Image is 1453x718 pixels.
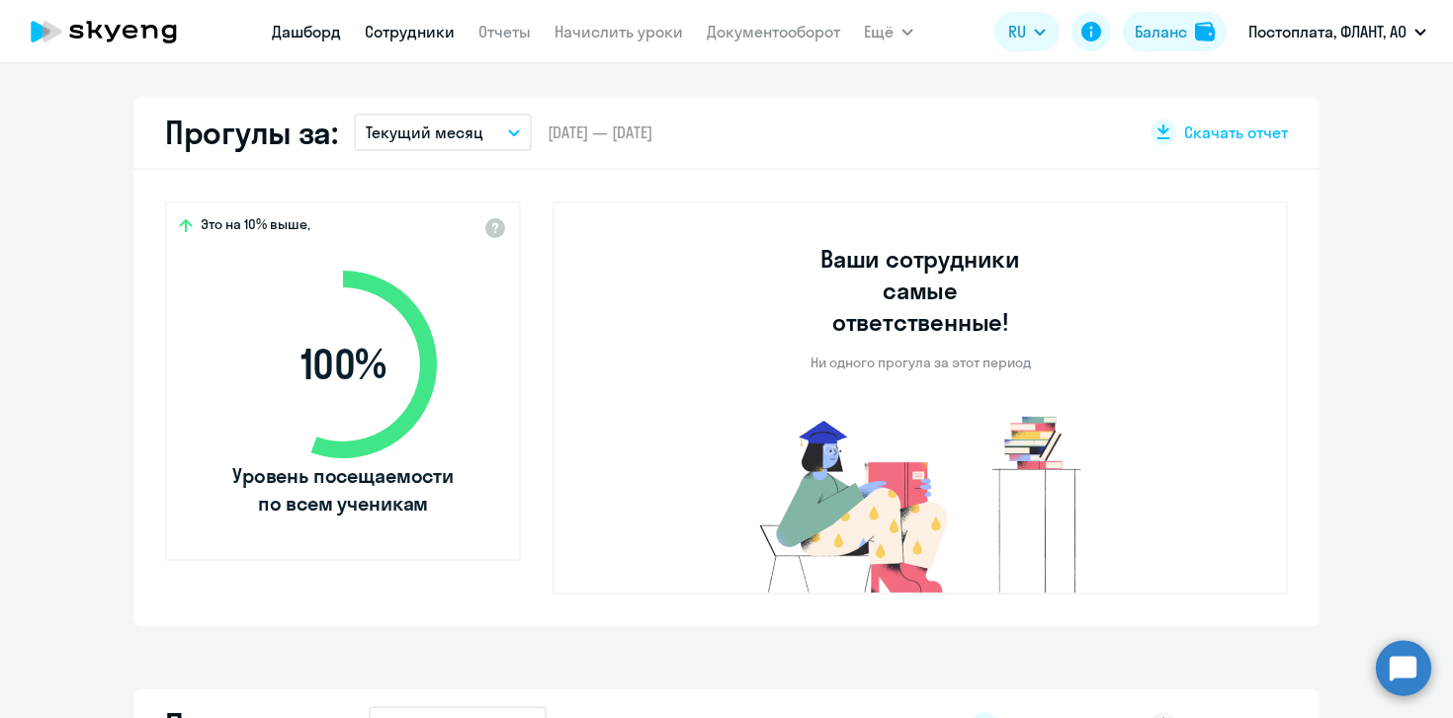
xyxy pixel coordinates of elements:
h2: Прогулы за: [165,113,338,152]
a: Сотрудники [365,22,455,41]
a: Начислить уроки [555,22,683,41]
h3: Ваши сотрудники самые ответственные! [794,243,1048,338]
img: no-truants [723,411,1119,593]
span: Ещё [864,20,894,43]
a: Документооборот [707,22,840,41]
button: Балансbalance [1123,12,1227,51]
span: [DATE] — [DATE] [548,121,652,143]
p: Ни одного прогула за этот период [811,354,1031,371]
span: Уровень посещаемости по всем ученикам [229,462,457,518]
img: balance [1195,22,1215,41]
p: Постоплата, ФЛАНТ, АО [1248,20,1407,43]
div: Баланс [1135,20,1187,43]
p: Текущий месяц [366,120,483,144]
span: 100 % [229,341,457,388]
span: Скачать отчет [1184,121,1288,143]
button: Ещё [864,12,913,51]
span: Это на 10% выше, [201,215,310,239]
span: RU [1008,20,1026,43]
button: Постоплата, ФЛАНТ, АО [1239,8,1436,55]
a: Дашборд [272,22,341,41]
button: Текущий месяц [354,114,532,151]
button: RU [994,12,1060,51]
a: Отчеты [478,22,531,41]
